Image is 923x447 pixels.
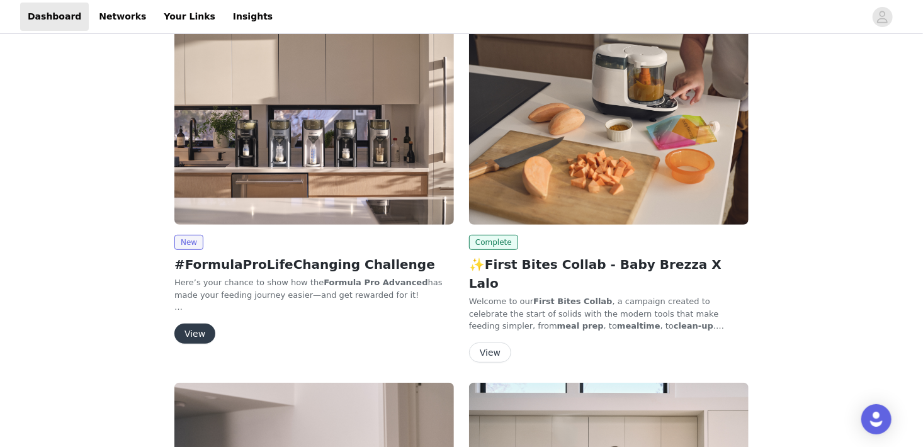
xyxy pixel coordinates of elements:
[876,7,888,27] div: avatar
[174,255,454,274] h2: #FormulaProLifeChanging Challenge
[533,297,612,306] strong: First Bites Collab
[174,329,215,339] a: View
[469,255,749,293] h2: ✨First Bites Collab - Baby Brezza X Lalo
[225,3,280,31] a: Insights
[174,276,454,301] p: Here’s your chance to show how the has made your feeding journey easier—and get rewarded for it!
[469,15,749,225] img: Baby Brezza
[469,342,511,363] button: View
[557,321,604,331] strong: meal prep
[469,295,749,332] p: Welcome to our , a campaign created to celebrate the start of solids with the modern tools that m...
[861,404,892,434] div: Open Intercom Messenger
[20,3,89,31] a: Dashboard
[156,3,223,31] a: Your Links
[174,15,454,225] img: Baby Brezza
[91,3,154,31] a: Networks
[469,348,511,358] a: View
[674,321,713,331] strong: clean-up
[174,235,203,250] span: New
[174,324,215,344] button: View
[469,235,518,250] span: Complete
[617,321,660,331] strong: mealtime
[324,278,428,287] strong: Formula Pro Advanced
